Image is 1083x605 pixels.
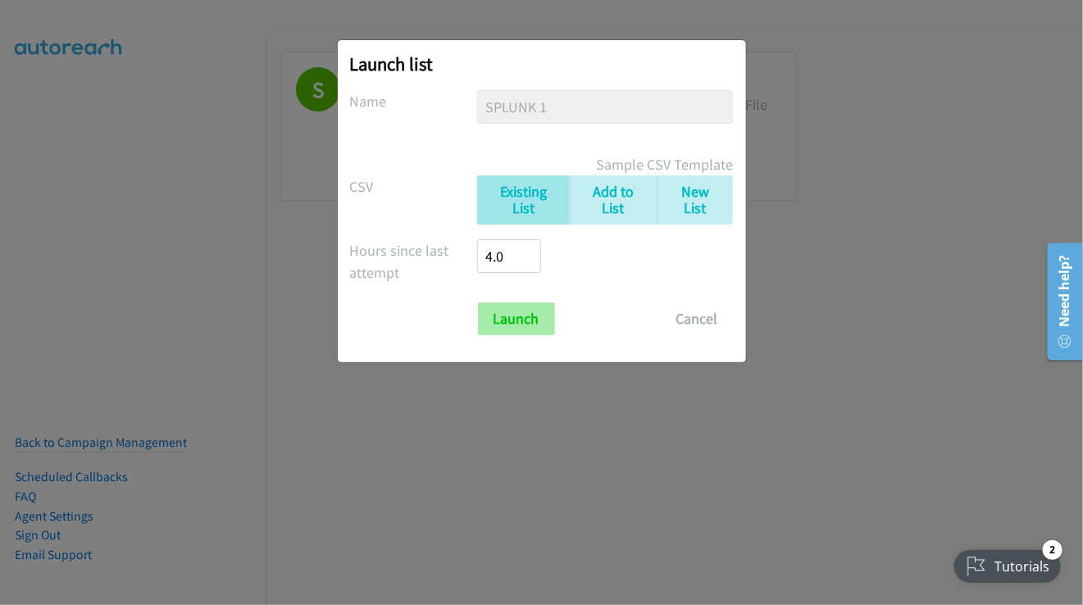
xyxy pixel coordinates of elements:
a: Existing List [477,175,569,225]
label: Name [350,90,478,112]
label: CSV [350,175,478,198]
button: Cancel [661,302,734,335]
a: New List [657,175,733,225]
iframe: Checklist [944,534,1071,593]
a: Add to List [570,175,658,225]
iframe: Resource Center [1037,243,1083,362]
input: Launch [478,302,555,335]
h2: Launch list [350,52,734,75]
a: Sample CSV Template [597,153,734,175]
label: Hours since last attempt [350,239,478,284]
